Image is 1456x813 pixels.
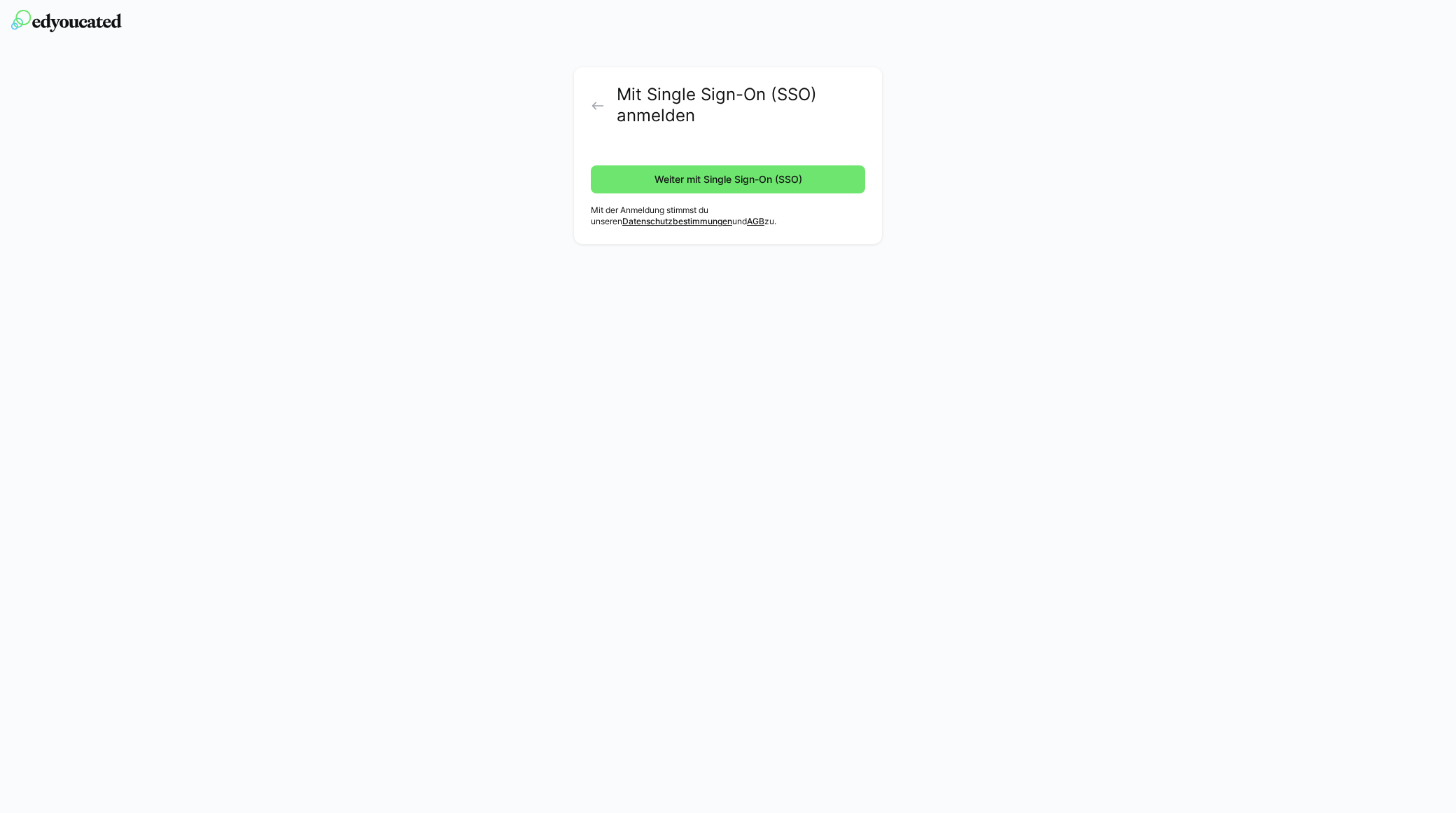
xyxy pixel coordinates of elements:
[747,216,764,226] a: AGB
[11,10,122,32] img: edyoucated
[617,84,865,126] h2: Mit Single Sign-On (SSO) anmelden
[591,165,865,193] button: Weiter mit Single Sign-On (SSO)
[652,172,804,186] span: Weiter mit Single Sign-On (SSO)
[591,205,865,227] p: Mit der Anmeldung stimmst du unseren und zu.
[622,216,732,226] a: Datenschutzbestimmungen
